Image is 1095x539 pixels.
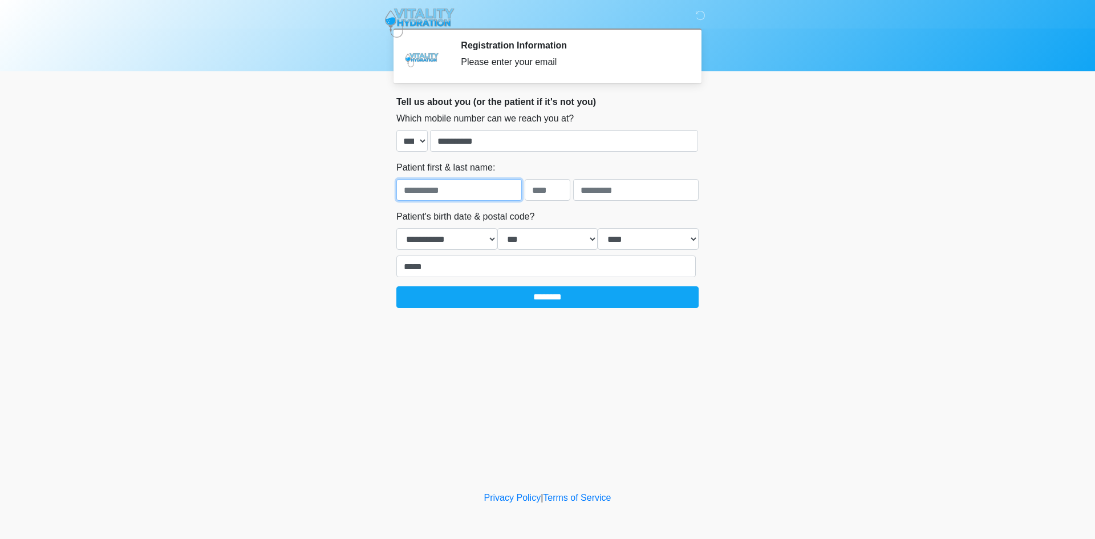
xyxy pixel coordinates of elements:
[405,40,439,74] img: Agent Avatar
[543,493,611,502] a: Terms of Service
[396,210,534,224] label: Patient's birth date & postal code?
[396,96,699,107] h2: Tell us about you (or the patient if it's not you)
[396,161,495,175] label: Patient first & last name:
[541,493,543,502] a: |
[396,112,574,125] label: Which mobile number can we reach you at?
[385,9,455,38] img: Vitality Hydration Logo
[461,55,682,69] div: Please enter your email
[484,493,541,502] a: Privacy Policy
